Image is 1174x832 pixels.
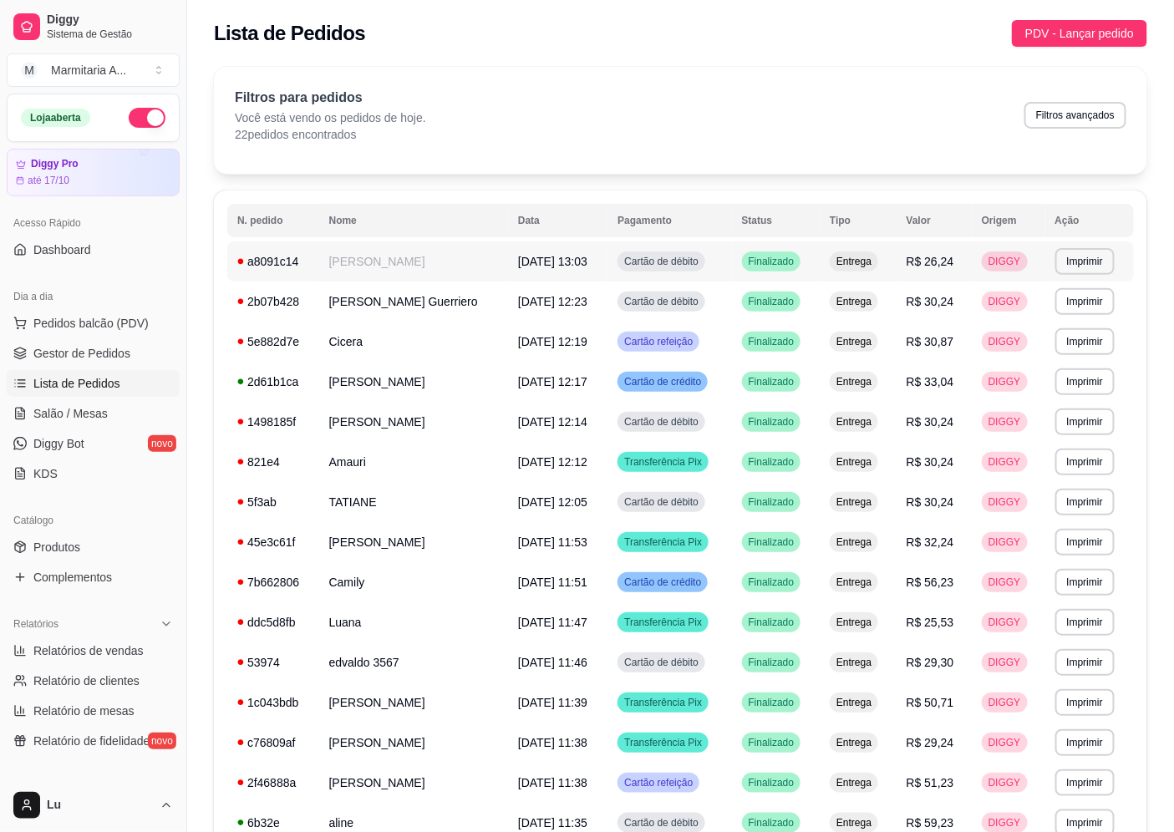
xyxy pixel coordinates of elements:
[13,617,58,631] span: Relatórios
[985,335,1024,348] span: DIGGY
[7,728,180,754] a: Relatório de fidelidadenovo
[33,703,135,719] span: Relatório de mesas
[33,315,149,332] span: Pedidos balcão (PDV)
[33,435,84,452] span: Diggy Bot
[518,696,587,709] span: [DATE] 11:39
[7,236,180,263] a: Dashboard
[985,415,1024,429] span: DIGGY
[319,522,508,562] td: [PERSON_NAME]
[833,335,875,348] span: Entrega
[319,763,508,803] td: [PERSON_NAME]
[907,295,954,308] span: R$ 30,24
[621,656,702,669] span: Cartão de débito
[621,696,705,709] span: Transferência Pix
[319,723,508,763] td: [PERSON_NAME]
[518,616,587,629] span: [DATE] 11:47
[28,174,69,187] article: até 17/10
[907,255,954,268] span: R$ 26,24
[319,362,508,402] td: [PERSON_NAME]
[621,335,696,348] span: Cartão refeição
[732,204,821,237] th: Status
[907,776,954,789] span: R$ 51,23
[621,736,705,749] span: Transferência Pix
[237,614,309,631] div: ddc5d8fb
[1055,769,1115,796] button: Imprimir
[33,672,140,689] span: Relatório de clientes
[621,776,696,789] span: Cartão refeição
[237,413,309,430] div: 1498185f
[518,415,587,429] span: [DATE] 12:14
[833,736,875,749] span: Entrega
[621,415,702,429] span: Cartão de débito
[129,108,165,128] button: Alterar Status
[621,495,702,509] span: Cartão de débito
[985,295,1024,308] span: DIGGY
[621,295,702,308] span: Cartão de débito
[7,7,180,47] a: DiggySistema de Gestão
[621,816,702,829] span: Cartão de débito
[7,564,180,591] a: Complementos
[621,255,702,268] span: Cartão de débito
[1055,288,1115,315] button: Imprimir
[745,616,798,629] span: Finalizado
[745,696,798,709] span: Finalizado
[518,535,587,549] span: [DATE] 11:53
[907,816,954,829] span: R$ 59,23
[7,667,180,694] a: Relatório de clientes
[833,696,875,709] span: Entrega
[907,375,954,388] span: R$ 33,04
[33,375,120,392] span: Lista de Pedidos
[7,53,180,87] button: Select a team
[237,694,309,711] div: 1c043bdb
[1055,328,1115,355] button: Imprimir
[21,62,38,79] span: M
[7,698,180,724] a: Relatório de mesas
[518,375,587,388] span: [DATE] 12:17
[897,204,972,237] th: Valor
[237,293,309,310] div: 2b07b428
[985,375,1024,388] span: DIGGY
[985,776,1024,789] span: DIGGY
[833,616,875,629] span: Entrega
[319,322,508,362] td: Cicera
[319,682,508,723] td: [PERSON_NAME]
[621,576,704,589] span: Cartão de crédito
[7,534,180,561] a: Produtos
[21,109,90,127] div: Loja aberta
[7,460,180,487] a: KDS
[621,375,704,388] span: Cartão de crédito
[745,455,798,469] span: Finalizado
[833,255,875,268] span: Entrega
[833,535,875,549] span: Entrega
[319,482,508,522] td: TATIANE
[7,774,180,801] div: Gerenciar
[833,576,875,589] span: Entrega
[833,816,875,829] span: Entrega
[745,535,798,549] span: Finalizado
[7,210,180,236] div: Acesso Rápido
[7,637,180,664] a: Relatórios de vendas
[1055,489,1115,515] button: Imprimir
[833,415,875,429] span: Entrega
[907,535,954,549] span: R$ 32,24
[833,656,875,669] span: Entrega
[907,576,954,589] span: R$ 56,23
[985,255,1024,268] span: DIGGY
[907,656,954,669] span: R$ 29,30
[31,158,79,170] article: Diggy Pro
[235,126,426,143] p: 22 pedidos encontrados
[33,241,91,258] span: Dashboard
[1055,729,1115,756] button: Imprimir
[1055,529,1115,556] button: Imprimir
[33,405,108,422] span: Salão / Mesas
[518,656,587,669] span: [DATE] 11:46
[237,654,309,671] div: 53974
[833,495,875,509] span: Entrega
[51,62,126,79] div: Marmitaria A ...
[518,736,587,749] span: [DATE] 11:38
[1055,649,1115,676] button: Imprimir
[319,282,508,322] td: [PERSON_NAME] Guerriero
[7,370,180,397] a: Lista de Pedidos
[237,814,309,831] div: 6b32e
[33,345,130,362] span: Gestor de Pedidos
